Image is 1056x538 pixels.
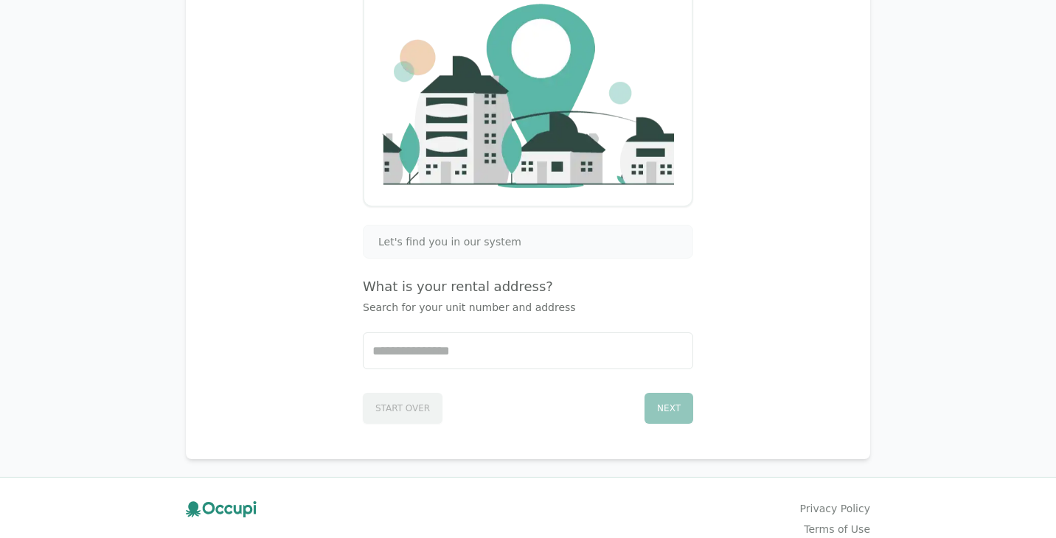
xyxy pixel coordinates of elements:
[363,300,693,315] p: Search for your unit number and address
[378,234,521,249] span: Let's find you in our system
[382,4,674,187] img: Company Logo
[804,522,870,537] a: Terms of Use
[363,276,693,297] h4: What is your rental address?
[364,333,692,368] input: Start typing...
[800,501,870,516] a: Privacy Policy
